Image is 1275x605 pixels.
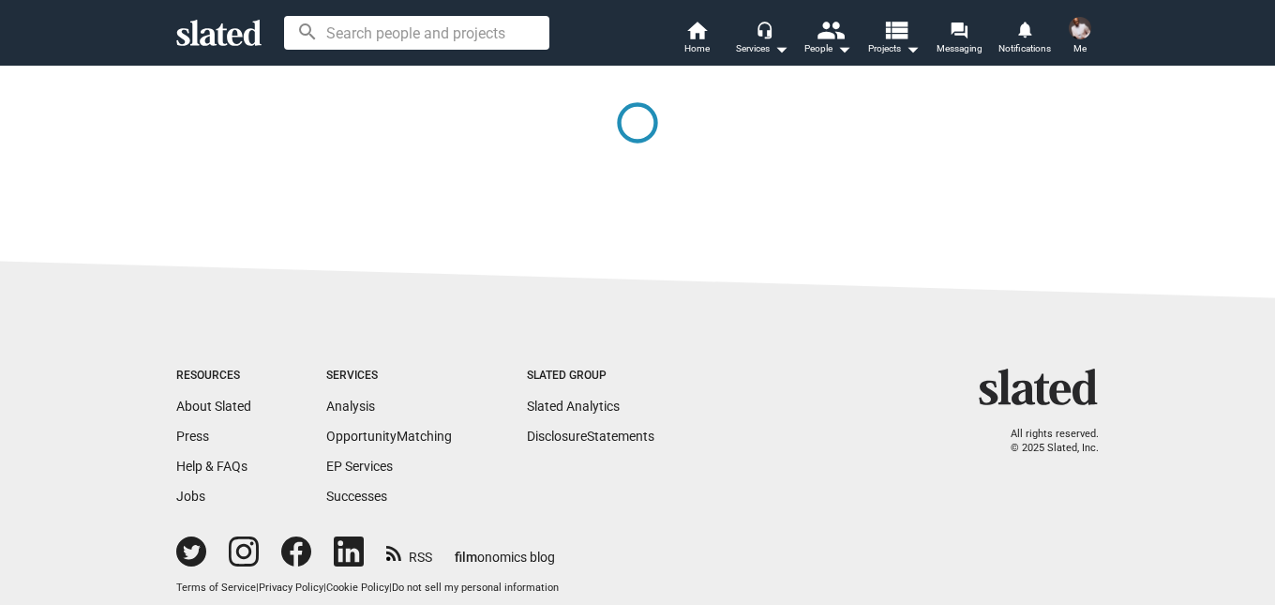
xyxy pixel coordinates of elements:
[392,582,559,596] button: Do not sell my personal information
[326,489,387,504] a: Successes
[176,429,209,444] a: Press
[1015,20,1033,38] mat-icon: notifications
[256,582,259,594] span: |
[386,537,432,567] a: RSS
[684,38,710,60] span: Home
[176,399,251,414] a: About Slated
[176,582,256,594] a: Terms of Service
[756,21,772,38] mat-icon: headset_mic
[770,38,792,60] mat-icon: arrow_drop_down
[992,19,1057,60] a: Notifications
[455,534,555,567] a: filmonomics blog
[326,459,393,474] a: EP Services
[804,38,851,60] div: People
[176,369,251,384] div: Resources
[950,21,967,38] mat-icon: forum
[664,19,729,60] a: Home
[326,369,452,384] div: Services
[1057,13,1102,62] button: Daniel DanielsonMe
[326,429,452,444] a: OpportunityMatching
[527,399,620,414] a: Slated Analytics
[685,19,708,41] mat-icon: home
[991,428,1099,455] p: All rights reserved. © 2025 Slated, Inc.
[455,550,477,565] span: film
[937,38,982,60] span: Messaging
[868,38,920,60] span: Projects
[736,38,788,60] div: Services
[882,16,909,43] mat-icon: view_list
[323,582,326,594] span: |
[1073,38,1087,60] span: Me
[259,582,323,594] a: Privacy Policy
[176,459,247,474] a: Help & FAQs
[861,19,926,60] button: Projects
[176,489,205,504] a: Jobs
[284,16,549,50] input: Search people and projects
[817,16,844,43] mat-icon: people
[527,429,654,444] a: DisclosureStatements
[389,582,392,594] span: |
[527,369,654,384] div: Slated Group
[926,19,992,60] a: Messaging
[901,38,923,60] mat-icon: arrow_drop_down
[326,582,389,594] a: Cookie Policy
[795,19,861,60] button: People
[326,399,375,414] a: Analysis
[1069,17,1091,39] img: Daniel Danielson
[729,19,795,60] button: Services
[832,38,855,60] mat-icon: arrow_drop_down
[998,38,1051,60] span: Notifications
